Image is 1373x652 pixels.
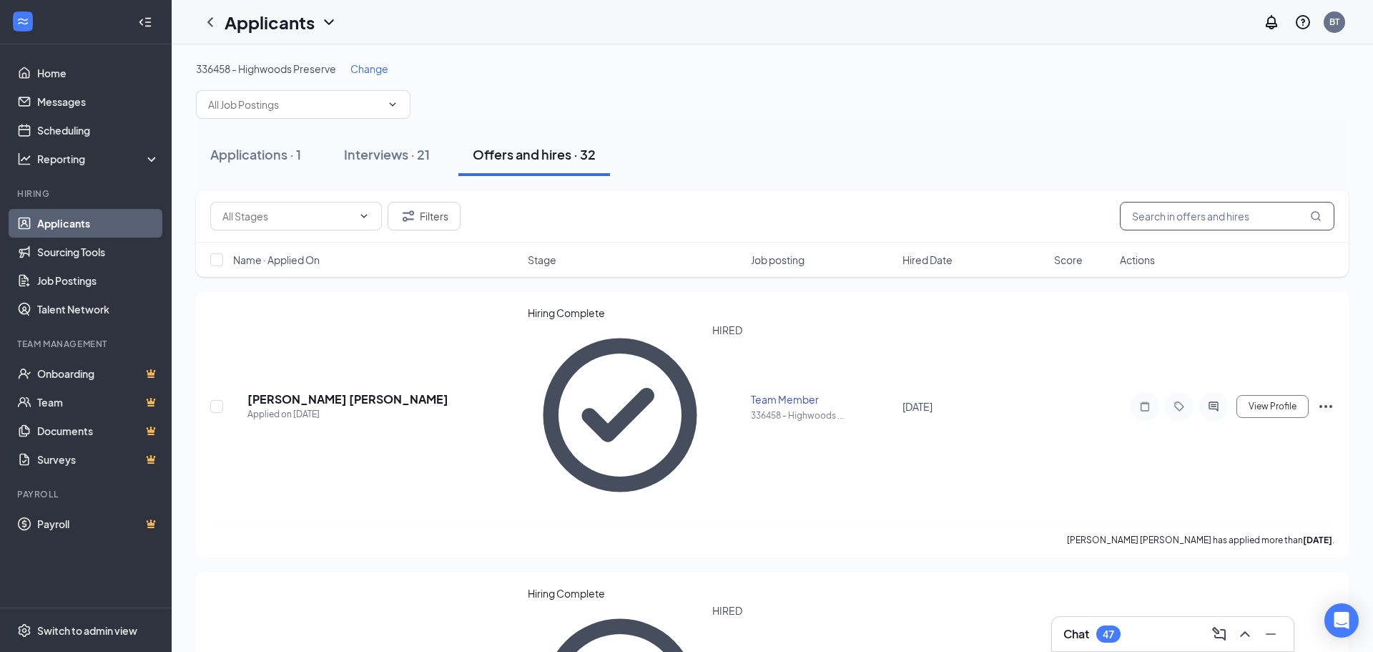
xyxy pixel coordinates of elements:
[1067,534,1334,546] p: [PERSON_NAME] [PERSON_NAME] has applied more than .
[344,145,430,163] div: Interviews · 21
[1136,401,1153,412] svg: Note
[37,116,159,145] a: Scheduling
[712,323,742,507] div: HIRED
[37,417,159,445] a: DocumentsCrown
[400,208,417,225] svg: Filter
[1329,16,1339,28] div: BT
[37,87,159,116] a: Messages
[196,62,336,75] span: 336458 - Highwoods Preserve
[1205,401,1222,412] svg: ActiveChat
[1120,202,1334,230] input: Search in offers and hires
[37,388,159,417] a: TeamCrown
[17,488,157,500] div: Payroll
[528,306,742,320] div: Hiring Complete
[1234,623,1256,646] button: ChevronUp
[233,253,320,267] span: Name · Applied On
[751,253,804,267] span: Job posting
[1236,395,1309,418] button: View Profile
[1259,623,1282,646] button: Minimize
[320,14,338,31] svg: ChevronDown
[528,253,556,267] span: Stage
[528,323,712,507] svg: CheckmarkCircle
[17,152,31,166] svg: Analysis
[16,14,30,29] svg: WorkstreamLogo
[1303,535,1332,545] b: [DATE]
[350,62,388,75] span: Change
[1294,14,1312,31] svg: QuestionInfo
[902,253,953,267] span: Hired Date
[1263,14,1280,31] svg: Notifications
[37,209,159,238] a: Applicants
[1120,253,1155,267] span: Actions
[210,145,301,163] div: Applications · 1
[1317,398,1334,415] svg: Ellipses
[1103,628,1114,641] div: 47
[902,400,932,413] span: [DATE]
[1208,623,1231,646] button: ComposeMessage
[358,210,370,222] svg: ChevronDown
[138,15,152,29] svg: Collapse
[37,445,159,474] a: SurveysCrown
[37,510,159,538] a: PayrollCrown
[1324,603,1359,638] div: Open Intercom Messenger
[37,266,159,295] a: Job Postings
[202,14,219,31] svg: ChevronLeft
[17,188,157,200] div: Hiring
[17,623,31,638] svg: Settings
[387,99,398,110] svg: ChevronDown
[1054,253,1083,267] span: Score
[1310,210,1322,222] svg: MagnifyingGlass
[1236,626,1254,643] svg: ChevronUp
[247,391,448,407] h5: [PERSON_NAME] [PERSON_NAME]
[247,407,448,422] div: Applied on [DATE]
[37,623,137,638] div: Switch to admin view
[37,59,159,87] a: Home
[222,208,353,224] input: All Stages
[37,238,159,266] a: Sourcing Tools
[37,359,159,388] a: OnboardingCrown
[208,97,381,112] input: All Job Postings
[528,586,742,600] div: Hiring Complete
[751,392,894,407] div: Team Member
[37,295,159,323] a: Talent Network
[1211,626,1228,643] svg: ComposeMessage
[1063,626,1089,642] h3: Chat
[37,152,160,166] div: Reporting
[388,202,461,230] button: Filter Filters
[1262,626,1279,643] svg: Minimize
[1249,402,1296,412] span: View Profile
[473,145,596,163] div: Offers and hires · 32
[225,10,315,34] h1: Applicants
[1171,401,1188,412] svg: Tag
[751,409,894,422] div: 336458 - Highwoods ...
[17,338,157,350] div: Team Management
